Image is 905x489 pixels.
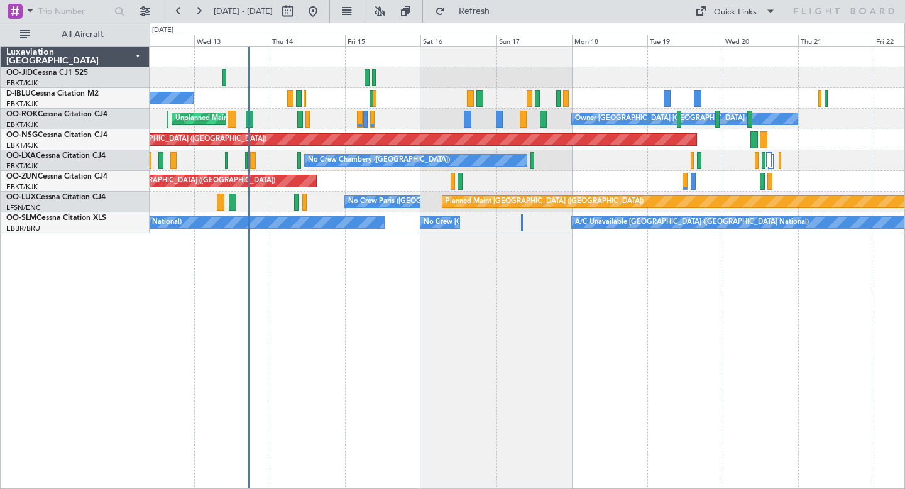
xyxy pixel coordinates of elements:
[33,30,133,39] span: All Aircraft
[308,151,450,170] div: No Crew Chambery ([GEOGRAPHIC_DATA])
[6,141,38,150] a: EBKT/KJK
[69,130,266,149] div: Planned Maint [GEOGRAPHIC_DATA] ([GEOGRAPHIC_DATA])
[6,131,38,139] span: OO-NSG
[348,192,473,211] div: No Crew Paris ([GEOGRAPHIC_DATA])
[152,25,173,36] div: [DATE]
[798,35,874,46] div: Thu 21
[214,6,273,17] span: [DATE] - [DATE]
[424,213,634,232] div: No Crew [GEOGRAPHIC_DATA] ([GEOGRAPHIC_DATA] National)
[6,194,36,201] span: OO-LUX
[6,90,99,97] a: D-IBLUCessna Citation M2
[575,109,745,128] div: Owner [GEOGRAPHIC_DATA]-[GEOGRAPHIC_DATA]
[689,1,782,21] button: Quick Links
[6,152,106,160] a: OO-LXACessna Citation CJ4
[575,213,809,232] div: A/C Unavailable [GEOGRAPHIC_DATA] ([GEOGRAPHIC_DATA] National)
[6,203,41,212] a: LFSN/ENC
[194,35,270,46] div: Wed 13
[175,109,378,128] div: Unplanned Maint [GEOGRAPHIC_DATA]-[GEOGRAPHIC_DATA]
[6,214,106,222] a: OO-SLMCessna Citation XLS
[6,120,38,129] a: EBKT/KJK
[714,6,757,19] div: Quick Links
[6,111,107,118] a: OO-ROKCessna Citation CJ4
[496,35,572,46] div: Sun 17
[6,90,31,97] span: D-IBLU
[6,152,36,160] span: OO-LXA
[446,192,644,211] div: Planned Maint [GEOGRAPHIC_DATA] ([GEOGRAPHIC_DATA])
[6,173,38,180] span: OO-ZUN
[69,172,275,190] div: Unplanned Maint [GEOGRAPHIC_DATA] ([GEOGRAPHIC_DATA])
[270,35,345,46] div: Thu 14
[6,173,107,180] a: OO-ZUNCessna Citation CJ4
[429,1,505,21] button: Refresh
[345,35,420,46] div: Fri 15
[6,131,107,139] a: OO-NSGCessna Citation CJ4
[38,2,111,21] input: Trip Number
[6,111,38,118] span: OO-ROK
[6,162,38,171] a: EBKT/KJK
[6,182,38,192] a: EBKT/KJK
[572,35,647,46] div: Mon 18
[723,35,798,46] div: Wed 20
[6,69,33,77] span: OO-JID
[6,194,106,201] a: OO-LUXCessna Citation CJ4
[14,25,136,45] button: All Aircraft
[119,35,194,46] div: Tue 12
[647,35,723,46] div: Tue 19
[6,214,36,222] span: OO-SLM
[448,7,501,16] span: Refresh
[420,35,496,46] div: Sat 16
[6,224,40,233] a: EBBR/BRU
[6,79,38,88] a: EBKT/KJK
[6,99,38,109] a: EBKT/KJK
[6,69,88,77] a: OO-JIDCessna CJ1 525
